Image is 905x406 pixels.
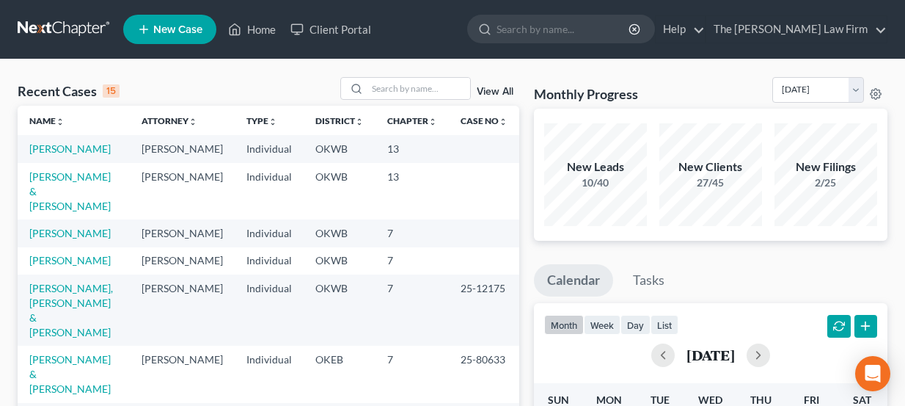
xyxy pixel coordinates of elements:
a: Help [656,16,705,43]
span: Sat [853,394,871,406]
td: 7 [375,220,449,247]
span: New Case [153,24,202,35]
td: Individual [235,247,304,275]
span: Wed [698,394,722,406]
a: The [PERSON_NAME] Law Firm [706,16,887,43]
div: New Leads [544,159,647,175]
td: OKEB [304,346,375,402]
button: month [544,315,584,335]
a: Districtunfold_more [315,115,364,126]
td: [PERSON_NAME] [130,346,235,402]
td: Individual [235,135,304,162]
span: Sun [548,394,569,406]
h3: Monthly Progress [534,85,638,103]
i: unfold_more [499,117,508,126]
i: unfold_more [268,117,277,126]
input: Search by name... [497,15,631,43]
td: [PERSON_NAME] [130,220,235,247]
a: [PERSON_NAME] [29,227,111,239]
i: unfold_more [56,117,65,126]
td: OKWB [304,275,375,346]
td: [PERSON_NAME] [130,135,235,162]
a: Typeunfold_more [246,115,277,126]
td: OKWB [304,247,375,275]
input: Search by name... [367,78,470,99]
a: Home [221,16,283,43]
button: week [584,315,620,335]
button: day [620,315,651,335]
td: OKWB [304,220,375,247]
div: New Clients [659,159,762,175]
div: Open Intercom Messenger [855,356,890,391]
div: Recent Cases [18,82,120,100]
div: 10/40 [544,175,647,190]
a: Attorneyunfold_more [142,115,197,126]
td: OKWB [304,163,375,220]
a: [PERSON_NAME] & [PERSON_NAME] [29,170,111,212]
td: [PERSON_NAME] [130,275,235,346]
td: [PERSON_NAME] [130,163,235,220]
div: New Filings [774,159,877,175]
div: 27/45 [659,175,762,190]
td: 7 [375,247,449,275]
span: Mon [596,394,622,406]
td: 13 [375,163,449,220]
div: 15 [103,84,120,98]
td: [PERSON_NAME] [130,247,235,275]
a: [PERSON_NAME] [29,142,111,155]
i: unfold_more [188,117,197,126]
a: Case Nounfold_more [461,115,508,126]
td: 25-12175 [449,275,519,346]
a: [PERSON_NAME] [29,254,111,267]
td: OKWB [304,135,375,162]
td: 7 [375,275,449,346]
a: Tasks [620,264,678,297]
a: [PERSON_NAME], [PERSON_NAME] & [PERSON_NAME] [29,282,113,338]
a: Calendar [534,264,613,297]
td: Individual [235,346,304,402]
a: [PERSON_NAME] & [PERSON_NAME] [29,353,111,395]
h2: [DATE] [686,347,735,363]
span: Thu [750,394,772,406]
i: unfold_more [428,117,437,126]
button: list [651,315,678,335]
a: Chapterunfold_more [387,115,437,126]
span: Fri [804,394,819,406]
td: 7 [375,346,449,402]
a: Nameunfold_more [29,115,65,126]
td: Individual [235,220,304,247]
i: unfold_more [355,117,364,126]
div: 2/25 [774,175,877,190]
span: Tue [651,394,670,406]
td: 13 [375,135,449,162]
td: Individual [235,275,304,346]
td: Individual [235,163,304,220]
a: Client Portal [283,16,378,43]
a: View All [477,87,513,97]
td: 25-80633 [449,346,519,402]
